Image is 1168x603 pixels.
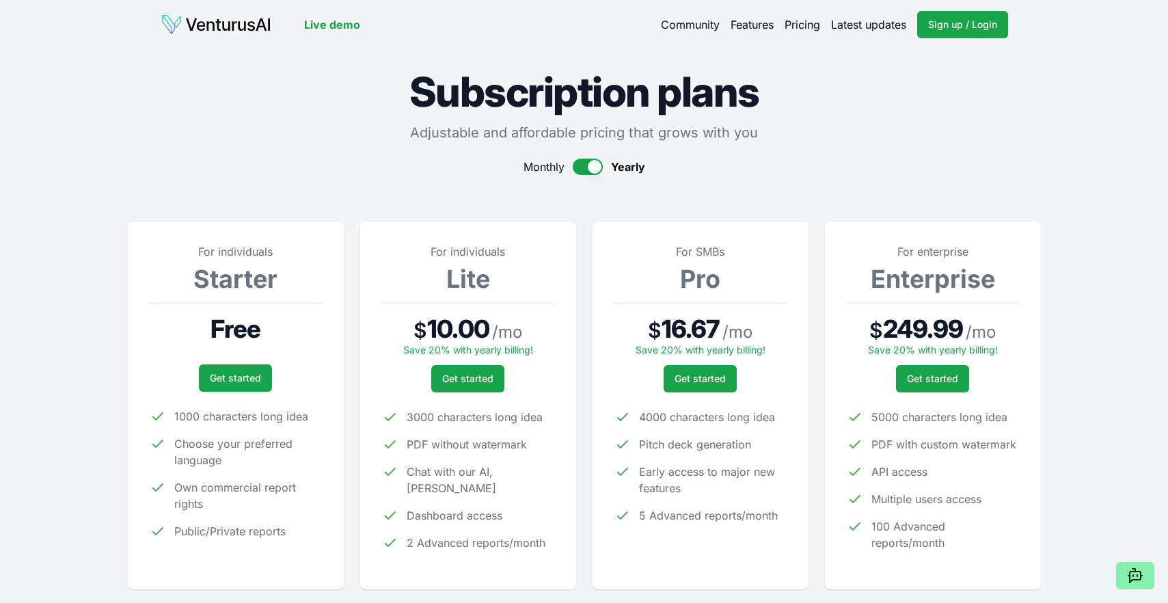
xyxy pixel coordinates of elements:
[614,265,787,293] h3: Pro
[382,243,554,260] p: For individuals
[662,315,720,343] span: 16.67
[639,436,751,453] span: Pitch deck generation
[174,435,322,468] span: Choose your preferred language
[883,315,963,343] span: 249.99
[431,365,504,392] a: Get started
[492,321,522,343] span: / mo
[785,16,820,33] a: Pricing
[403,344,533,356] span: Save 20% with yearly billing!
[427,315,489,343] span: 10.00
[524,159,565,175] span: Monthly
[847,243,1019,260] p: For enterprise
[871,409,1007,425] span: 5000 characters long idea
[871,464,927,480] span: API access
[871,518,1019,551] span: 100 Advanced reports/month
[407,409,543,425] span: 3000 characters long idea
[150,265,322,293] h3: Starter
[636,344,765,356] span: Save 20% with yearly billing!
[174,408,308,425] span: 1000 characters long idea
[304,16,360,33] a: Live demo
[664,365,737,392] a: Get started
[611,159,645,175] span: Yearly
[966,321,996,343] span: / mo
[413,318,427,343] span: $
[161,14,271,36] img: logo
[869,318,883,343] span: $
[731,16,774,33] a: Features
[614,243,787,260] p: For SMBs
[928,18,997,31] span: Sign up / Login
[174,479,322,512] span: Own commercial report rights
[128,71,1041,112] h1: Subscription plans
[722,321,752,343] span: / mo
[639,409,775,425] span: 4000 characters long idea
[871,491,981,507] span: Multiple users access
[407,507,502,524] span: Dashboard access
[407,535,545,551] span: 2 Advanced reports/month
[639,464,787,496] span: Early access to major new features
[210,315,260,343] span: Free
[896,365,969,392] a: Get started
[917,11,1008,38] a: Sign up / Login
[382,265,554,293] h3: Lite
[648,318,662,343] span: $
[407,436,527,453] span: PDF without watermark
[407,464,554,496] span: Chat with our AI, [PERSON_NAME]
[639,507,778,524] span: 5 Advanced reports/month
[128,123,1041,142] p: Adjustable and affordable pricing that grows with you
[847,265,1019,293] h3: Enterprise
[868,344,998,356] span: Save 20% with yearly billing!
[150,243,322,260] p: For individuals
[174,523,286,539] span: Public/Private reports
[661,16,720,33] a: Community
[199,364,272,392] a: Get started
[831,16,906,33] a: Latest updates
[871,436,1016,453] span: PDF with custom watermark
